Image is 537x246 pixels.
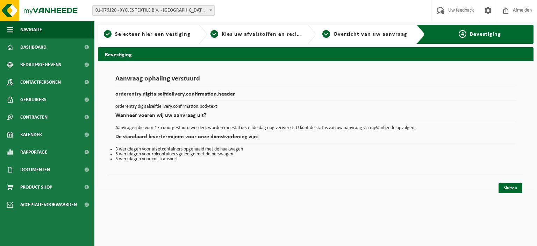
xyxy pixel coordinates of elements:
span: Kies uw afvalstoffen en recipiënten [222,31,318,37]
span: 1 [104,30,112,38]
h2: De standaard levertermijnen voor onze dienstverlening zijn: [115,134,516,143]
a: 1Selecteer hier een vestiging [101,30,193,38]
span: 2 [210,30,218,38]
a: 3Overzicht van uw aanvraag [319,30,411,38]
li: 3 werkdagen voor afzetcontainers opgehaald met de haakwagen [115,147,516,152]
p: orderentry.digitalselfdelivery.confirmation.bodytext [115,104,516,109]
span: Dashboard [20,38,46,56]
a: Sluiten [499,183,522,193]
span: 01-076120 - XYCLES TEXTILE B.V. - HARDINXVELD-GIESSENDAM [92,5,215,16]
span: Acceptatievoorwaarden [20,196,77,213]
h2: Bevestiging [98,47,534,61]
span: Bevestiging [470,31,501,37]
p: Aanvragen die voor 17u doorgestuurd worden, worden meestal dezelfde dag nog verwerkt. U kunt de s... [115,126,516,131]
span: 4 [459,30,466,38]
h1: Aanvraag ophaling verstuurd [115,75,516,86]
h2: Wanneer voeren wij uw aanvraag uit? [115,113,516,122]
span: Navigatie [20,21,42,38]
span: Contracten [20,108,48,126]
span: 3 [322,30,330,38]
span: Selecteer hier een vestiging [115,31,191,37]
span: Bedrijfsgegevens [20,56,61,73]
span: Product Shop [20,178,52,196]
h2: orderentry.digitalselfdelivery.confirmation.header [115,91,516,101]
span: Contactpersonen [20,73,61,91]
span: Rapportage [20,143,47,161]
span: Documenten [20,161,50,178]
li: 5 werkdagen voor rolcontainers geledigd met de perswagen [115,152,516,157]
span: Gebruikers [20,91,46,108]
span: Overzicht van uw aanvraag [334,31,407,37]
a: 2Kies uw afvalstoffen en recipiënten [210,30,302,38]
li: 5 werkdagen voor collitransport [115,157,516,162]
span: Kalender [20,126,42,143]
span: 01-076120 - XYCLES TEXTILE B.V. - HARDINXVELD-GIESSENDAM [93,6,214,15]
